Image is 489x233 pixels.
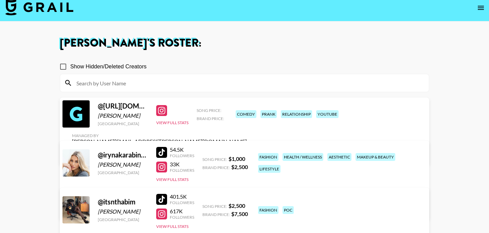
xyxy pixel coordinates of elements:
button: View Full Stats [156,177,188,182]
strong: $ 2,500 [229,202,245,209]
div: 617K [170,208,194,215]
div: 33K [170,161,194,168]
strong: $ 7,500 [231,211,248,217]
div: poc [283,206,294,214]
div: Followers [170,215,194,220]
div: fashion [258,206,278,214]
div: prank [260,110,277,118]
span: Song Price: [202,204,227,209]
div: comedy [236,110,256,118]
div: [GEOGRAPHIC_DATA] [98,217,148,222]
div: [PERSON_NAME] [98,208,148,215]
input: Search by User Name [72,78,425,88]
div: Followers [170,168,194,173]
div: Managed By [72,133,247,138]
strong: $ 1,000 [229,155,245,162]
span: Song Price: [202,157,227,162]
div: [PERSON_NAME] [98,112,148,119]
div: [PERSON_NAME][EMAIL_ADDRESS][PERSON_NAME][DOMAIN_NAME] [72,138,247,145]
div: @ [URL][DOMAIN_NAME] [98,102,148,110]
div: youtube [316,110,339,118]
div: Followers [170,153,194,158]
span: Brand Price: [202,212,230,217]
div: relationship [281,110,312,118]
button: open drawer [474,1,488,15]
div: @ itsnthabim [98,198,148,206]
span: Song Price: [197,108,221,113]
button: View Full Stats [156,224,188,229]
div: fashion [258,153,278,161]
button: View Full Stats [156,120,188,125]
h1: [PERSON_NAME] 's Roster: [60,38,429,49]
div: 401.5K [170,193,194,200]
div: [PERSON_NAME] [98,161,148,168]
span: Brand Price: [202,165,230,170]
span: Show Hidden/Deleted Creators [70,63,147,71]
div: lifestyle [258,165,280,173]
strong: $ 2,500 [231,164,248,170]
div: makeup & beauty [356,153,395,161]
div: [GEOGRAPHIC_DATA] [98,121,148,126]
div: aesthetic [327,153,351,161]
div: @ irynakarabinovych [98,151,148,159]
div: 54.5K [170,146,194,153]
div: health / wellness [283,153,323,161]
div: Followers [170,200,194,205]
span: Brand Price: [197,116,224,121]
div: [GEOGRAPHIC_DATA] [98,170,148,175]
